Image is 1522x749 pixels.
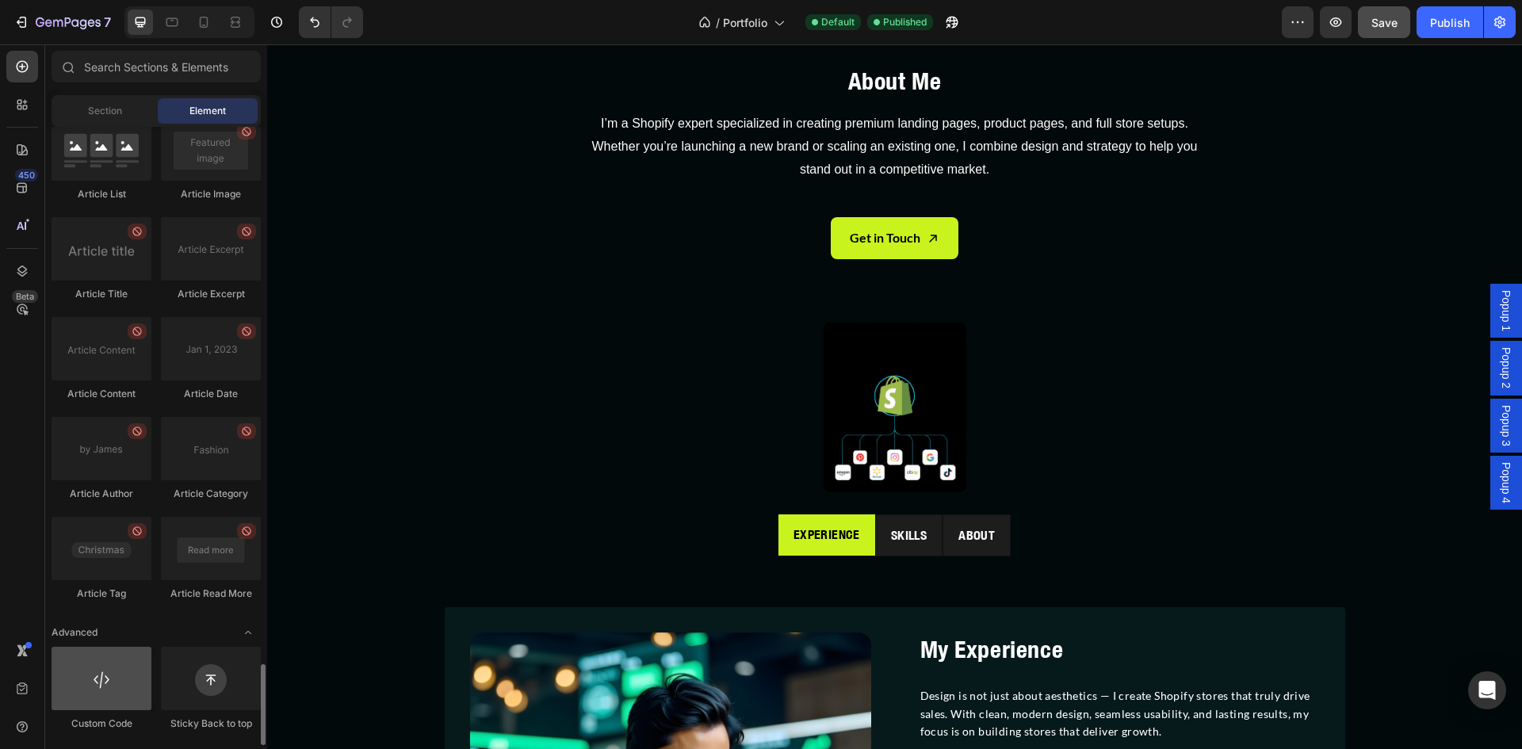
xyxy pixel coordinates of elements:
span: Portfolio [723,14,767,31]
h2: About Me [152,20,1103,54]
div: Custom Code [52,717,151,731]
span: Popup 1 [1231,246,1247,287]
span: Save [1371,16,1398,29]
a: Get in Touch [564,173,691,215]
button: 7 [6,6,118,38]
span: Advanced [52,625,98,640]
span: / [716,14,720,31]
button: Save [1358,6,1410,38]
span: Default [821,15,855,29]
span: Popup 3 [1231,361,1247,402]
div: Undo/Redo [299,6,363,38]
p: Experience [526,479,593,502]
div: Article Read More [161,587,261,601]
div: Open Intercom Messenger [1468,671,1506,709]
div: 450 [15,169,38,182]
div: Article Image [161,187,261,201]
p: I’m a Shopify expert specialized in creating premium landing pages, product pages, and full store... [312,68,943,136]
span: Popup 4 [1231,418,1247,459]
div: Article Content [52,387,151,401]
input: Search Sections & Elements [52,51,261,82]
p: Skills [624,480,660,503]
div: Publish [1430,14,1470,31]
button: Publish [1417,6,1483,38]
img: gempages_585690734665925405-dad0758b-82c4-4c44-a5da-e04b04955a0f.gif [556,278,699,448]
div: Article Excerpt [161,287,261,301]
p: 7 [104,13,111,32]
span: Section [88,104,122,118]
div: Article Tag [52,587,151,601]
p: Get in Touch [583,182,653,205]
span: Popup 2 [1231,303,1247,344]
span: Element [189,104,226,118]
h2: My Experience [652,588,1053,622]
span: Published [883,15,927,29]
div: Article Date [161,387,261,401]
iframe: Design area [267,44,1522,749]
p: Design is not just about aesthetics — I create Shopify stores that truly drive sales. With clean,... [653,643,1051,696]
p: About [691,480,728,503]
span: Toggle open [235,620,261,645]
div: Beta [12,290,38,303]
div: Article Category [161,487,261,501]
div: Article Author [52,487,151,501]
div: Article Title [52,287,151,301]
div: Article List [52,187,151,201]
div: Sticky Back to top [161,717,261,731]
